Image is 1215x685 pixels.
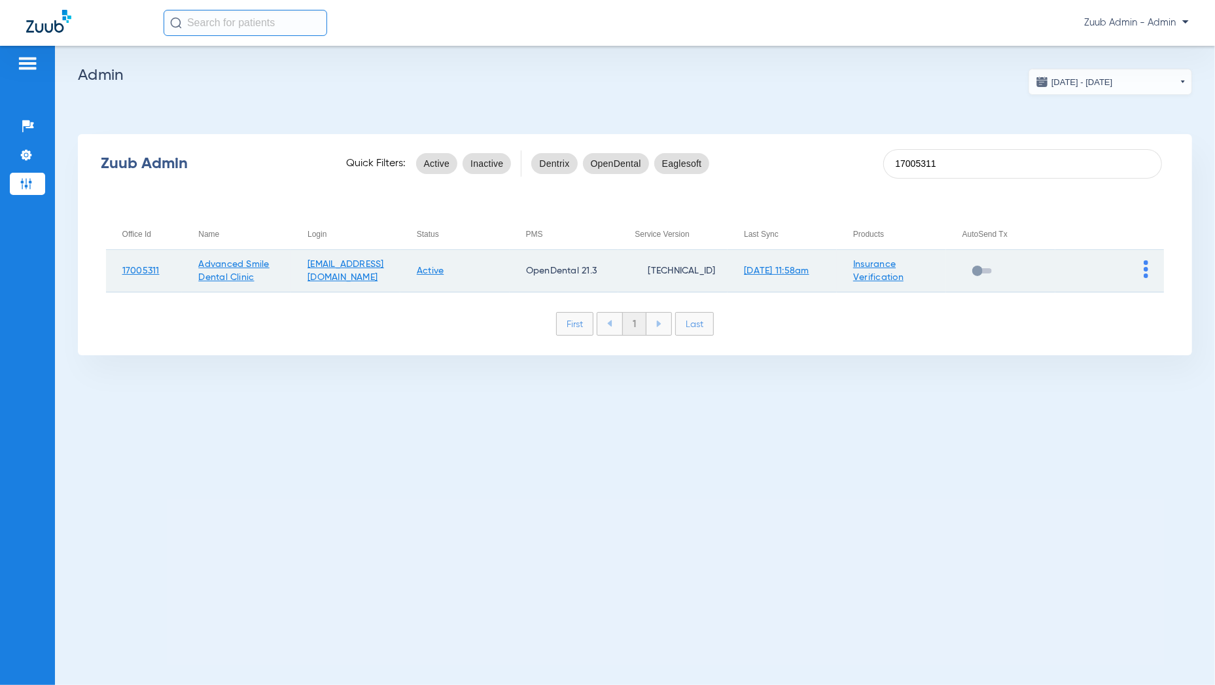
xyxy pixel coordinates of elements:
li: First [556,312,593,336]
div: Last Sync [744,227,837,241]
a: Advanced Smile Dental Clinic [198,260,270,282]
div: Name [198,227,219,241]
span: Zuub Admin - Admin [1084,16,1189,29]
div: Zuub Admin [101,157,324,170]
img: arrow-right-blue.svg [656,321,661,327]
div: AutoSend Tx [962,227,1055,241]
button: [DATE] - [DATE] [1029,69,1192,95]
div: Status [417,227,439,241]
span: Inactive [470,157,503,170]
div: Name [198,227,291,241]
a: 17005311 [122,266,160,275]
li: 1 [622,313,646,335]
div: Products [853,227,946,241]
div: Products [853,227,884,241]
input: Search for patients [164,10,327,36]
span: Eaglesoft [662,157,702,170]
td: [TECHNICAL_ID] [618,250,728,292]
div: Last Sync [744,227,779,241]
input: SEARCH office ID, email, name [883,149,1162,179]
a: [DATE] 11:58am [744,266,809,275]
div: Login [308,227,326,241]
a: Insurance Verification [853,260,904,282]
div: PMS [526,227,543,241]
img: date.svg [1036,75,1049,88]
mat-chip-listbox: pms-filters [531,150,709,177]
img: hamburger-icon [17,56,38,71]
span: Dentrix [539,157,569,170]
span: OpenDental [591,157,641,170]
div: AutoSend Tx [962,227,1008,241]
div: Login [308,227,400,241]
img: Zuub Logo [26,10,71,33]
div: Service Version [635,227,728,241]
div: Office Id [122,227,151,241]
a: [EMAIL_ADDRESS][DOMAIN_NAME] [308,260,384,282]
td: OpenDental 21.3 [510,250,619,292]
mat-chip-listbox: status-filters [416,150,512,177]
img: arrow-left-blue.svg [607,320,612,327]
span: Quick Filters: [347,157,406,170]
div: PMS [526,227,619,241]
div: Service Version [635,227,689,241]
div: Office Id [122,227,183,241]
li: Last [675,312,714,336]
img: group-dot-blue.svg [1144,260,1148,278]
h2: Admin [78,69,1192,82]
span: Active [424,157,450,170]
div: Status [417,227,510,241]
a: Active [417,266,444,275]
iframe: Chat Widget [1150,622,1215,685]
img: Search Icon [170,17,182,29]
